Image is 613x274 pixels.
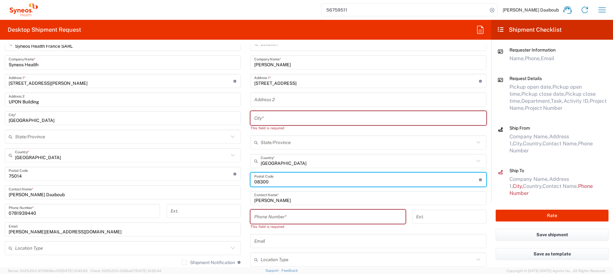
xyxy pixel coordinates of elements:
[509,84,552,90] span: Pickup open date,
[509,76,542,81] span: Request Details
[322,4,488,16] input: Shipment, tracking or reference number
[503,7,559,13] span: [PERSON_NAME] Daaboub
[509,168,524,173] span: Ship To
[265,269,281,272] a: Support
[525,105,562,111] span: Project Number
[90,269,161,273] span: Client: 2025.20.0-035ba07
[496,248,609,260] button: Save as template
[541,55,554,61] span: Email
[509,176,549,182] span: Company Name,
[564,98,590,104] span: Activity ID,
[509,133,549,140] span: Company Name,
[521,98,551,104] span: Department,
[509,47,556,52] span: Requester Information
[513,183,523,189] span: City,
[509,125,530,131] span: Ship From
[496,229,609,241] button: Save shipment
[62,269,88,273] span: [DATE] 10:43:43
[551,98,564,104] span: Task,
[135,269,161,273] span: [DATE] 10:52:44
[521,91,565,97] span: Pickup close date,
[8,26,81,34] h2: Desktop Shipment Request
[250,125,486,131] div: This field is required
[507,268,605,274] span: Copyright © [DATE]-[DATE] Agistix Inc., All Rights Reserved
[496,210,609,222] button: Rate
[182,260,235,265] label: Shipment Notification
[281,269,298,272] a: Feedback
[542,183,578,189] span: Contact Name,
[8,269,88,273] span: Server: 2025.20.0-970904bc0f3
[523,141,542,147] span: Country,
[525,55,541,61] span: Phone,
[513,141,523,147] span: City,
[523,183,542,189] span: Country,
[542,141,578,147] span: Contact Name,
[250,224,406,230] div: This field is required
[509,55,525,61] span: Name,
[497,26,562,34] h2: Shipment Checklist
